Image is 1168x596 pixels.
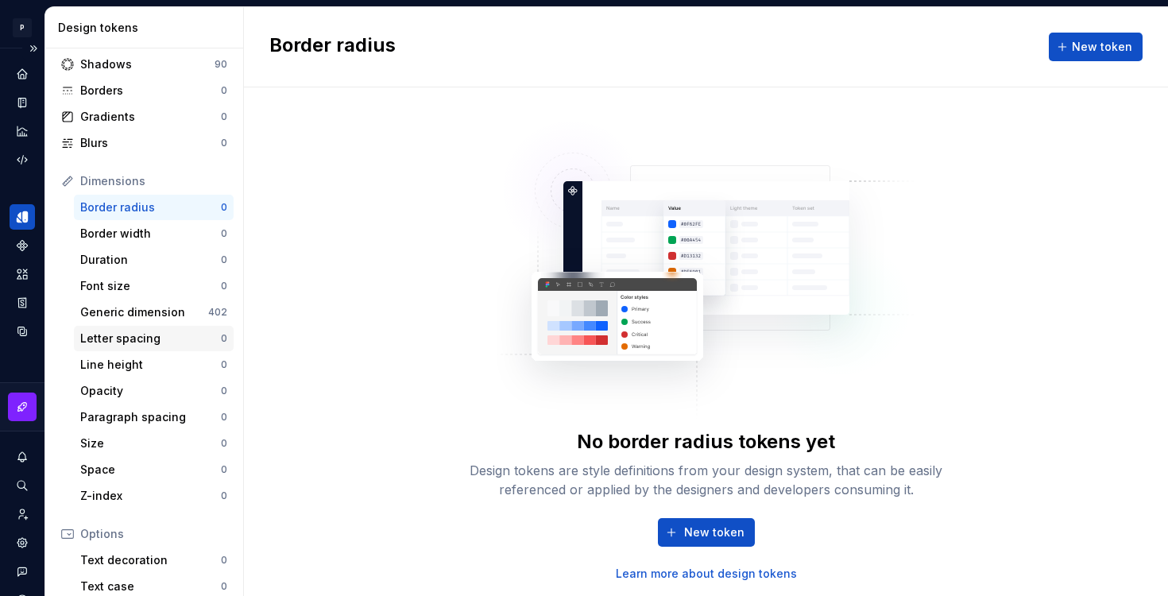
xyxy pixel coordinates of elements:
[10,261,35,287] a: Assets
[10,559,35,584] button: Contact support
[80,526,227,542] div: Options
[221,110,227,123] div: 0
[22,37,44,60] button: Expand sidebar
[80,226,221,242] div: Border width
[221,253,227,266] div: 0
[74,431,234,456] a: Size0
[10,233,35,258] a: Components
[10,530,35,555] a: Settings
[10,118,35,144] a: Analytics
[55,78,234,103] a: Borders0
[74,483,234,509] a: Z-index0
[80,579,221,594] div: Text case
[221,280,227,292] div: 0
[1049,33,1143,61] button: New token
[80,552,221,568] div: Text decoration
[10,444,35,470] button: Notifications
[74,548,234,573] a: Text decoration0
[221,554,227,567] div: 0
[80,357,221,373] div: Line height
[58,20,237,36] div: Design tokens
[74,378,234,404] a: Opacity0
[221,385,227,397] div: 0
[10,90,35,115] a: Documentation
[13,18,32,37] div: P
[221,411,227,424] div: 0
[80,409,221,425] div: Paragraph spacing
[221,490,227,502] div: 0
[80,383,221,399] div: Opacity
[80,304,208,320] div: Generic dimension
[80,173,227,189] div: Dimensions
[55,130,234,156] a: Blurs0
[74,247,234,273] a: Duration0
[80,331,221,346] div: Letter spacing
[74,404,234,430] a: Paragraph spacing0
[10,501,35,527] a: Invite team
[221,463,227,476] div: 0
[80,109,221,125] div: Gradients
[215,58,227,71] div: 90
[208,306,227,319] div: 402
[221,137,227,149] div: 0
[616,566,797,582] a: Learn more about design tokens
[80,435,221,451] div: Size
[74,273,234,299] a: Font size0
[221,227,227,240] div: 0
[452,461,961,499] div: Design tokens are style definitions from your design system, that can be easily referenced or app...
[10,473,35,498] button: Search ⌘K
[74,457,234,482] a: Space0
[55,52,234,77] a: Shadows90
[10,319,35,344] a: Data sources
[684,524,745,540] span: New token
[80,278,221,294] div: Font size
[1072,39,1132,55] span: New token
[74,352,234,377] a: Line height0
[221,437,227,450] div: 0
[221,358,227,371] div: 0
[80,462,221,478] div: Space
[10,290,35,315] a: Storybook stories
[221,332,227,345] div: 0
[221,580,227,593] div: 0
[221,201,227,214] div: 0
[80,488,221,504] div: Z-index
[55,104,234,130] a: Gradients0
[577,429,835,455] div: No border radius tokens yet
[74,195,234,220] a: Border radius0
[10,204,35,230] a: Design tokens
[80,252,221,268] div: Duration
[221,84,227,97] div: 0
[74,300,234,325] a: Generic dimension402
[10,147,35,172] a: Code automation
[74,326,234,351] a: Letter spacing0
[3,10,41,45] button: P
[10,61,35,87] a: Home
[269,33,396,61] h2: Border radius
[80,56,215,72] div: Shadows
[74,221,234,246] a: Border width0
[80,199,221,215] div: Border radius
[80,135,221,151] div: Blurs
[658,518,755,547] button: New token
[80,83,221,99] div: Borders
